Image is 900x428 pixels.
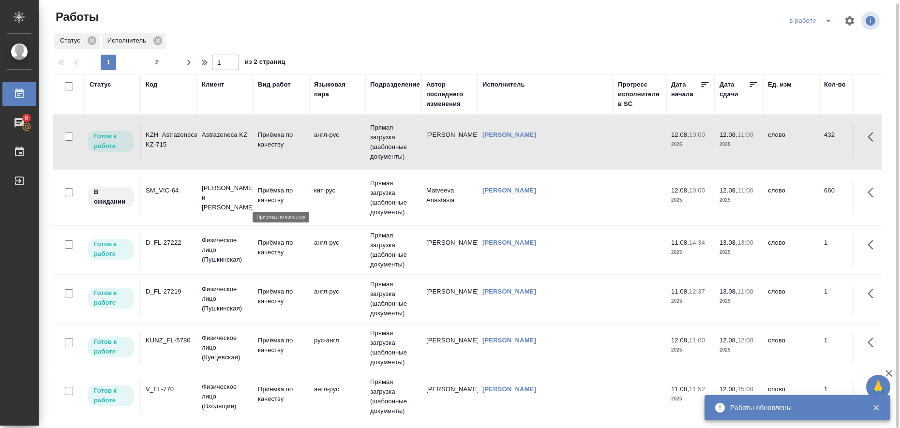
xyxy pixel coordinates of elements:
button: Закрыть [866,403,886,412]
p: 2025 [720,195,758,205]
td: слово [763,380,819,413]
td: 1 [819,331,868,365]
p: 11:00 [737,131,753,138]
td: 1 [819,282,868,316]
p: Физическое лицо (Входящие) [202,382,248,411]
button: Здесь прячутся важные кнопки [862,233,885,256]
div: KZH_Astrazeneca-KZ-715 [146,130,192,149]
p: 2025 [671,296,710,306]
p: Физическое лицо (Пушкинская) [202,284,248,313]
p: 2025 [671,195,710,205]
p: 11:00 [689,337,705,344]
div: Статус [90,80,111,89]
p: 2025 [671,140,710,149]
a: [PERSON_NAME] [482,239,536,246]
p: 2025 [671,248,710,257]
p: 11:00 [737,187,753,194]
div: SM_VIC-64 [146,186,192,195]
span: Настроить таблицу [838,9,861,32]
p: 12.08, [671,187,689,194]
p: 11:52 [689,385,705,393]
div: split button [787,13,838,29]
td: Прямая загрузка (шаблонные документы) [365,118,421,166]
p: 11.08, [671,385,689,393]
td: [PERSON_NAME] [421,233,478,267]
td: 660 [819,181,868,215]
div: Исполнитель может приступить к работе [87,130,135,153]
p: Физическое лицо (Кунцевская) [202,333,248,362]
p: Приёмка по качеству [258,287,304,306]
p: 13.08, [720,239,737,246]
div: Исполнитель может приступить к работе [87,384,135,407]
button: Здесь прячутся важные кнопки [862,125,885,148]
p: Исполнитель [107,36,150,45]
span: 6 [19,113,34,123]
p: 2025 [720,296,758,306]
p: 2025 [720,140,758,149]
div: Автор последнего изменения [426,80,473,109]
div: Исполнитель [102,33,165,49]
p: 12:37 [689,288,705,295]
td: рус-англ [309,331,365,365]
p: Статус [60,36,84,45]
p: 2025 [671,345,710,355]
p: Физическое лицо (Пушкинская) [202,236,248,265]
p: 12.08, [720,337,737,344]
div: D_FL-27222 [146,238,192,248]
td: Прямая загрузка (шаблонные документы) [365,372,421,421]
p: Astrazeneca KZ [202,130,248,140]
td: [PERSON_NAME] [421,380,478,413]
button: 2 [149,55,165,70]
p: Приёмка по качеству [258,238,304,257]
td: англ-рус [309,125,365,159]
td: англ-рус [309,282,365,316]
td: [PERSON_NAME] [421,125,478,159]
div: KUNZ_FL-5780 [146,336,192,345]
div: D_FL-27219 [146,287,192,296]
p: Приёмка по качеству [258,130,304,149]
p: Готов к работе [94,132,128,151]
p: Приёмка по качеству [258,186,304,205]
td: слово [763,181,819,215]
div: Исполнитель [482,80,525,89]
td: Прямая загрузка (шаблонные документы) [365,226,421,274]
td: слово [763,331,819,365]
p: Готов к работе [94,337,128,356]
td: слово [763,233,819,267]
td: Прямая загрузка (шаблонные документы) [365,324,421,372]
a: [PERSON_NAME] [482,131,536,138]
p: Готов к работе [94,386,128,405]
div: Работы обновлены [730,403,858,413]
div: Исполнитель может приступить к работе [87,336,135,358]
span: из 2 страниц [245,56,285,70]
div: V_FL-770 [146,384,192,394]
p: 10:00 [689,131,705,138]
p: 13.08, [720,288,737,295]
div: Клиент [202,80,224,89]
p: 2025 [720,345,758,355]
div: Статус [54,33,100,49]
button: Здесь прячутся важные кнопки [862,331,885,354]
span: 2 [149,58,165,67]
p: 12:00 [737,337,753,344]
p: 15:00 [737,385,753,393]
p: Приёмка по качеству [258,384,304,404]
a: [PERSON_NAME] [482,288,536,295]
td: Matveeva Anastasia [421,181,478,215]
td: слово [763,282,819,316]
p: 12.08, [720,385,737,393]
a: 6 [2,111,36,135]
p: 10:00 [689,187,705,194]
a: [PERSON_NAME] [482,385,536,393]
div: Ед. изм [768,80,792,89]
p: 12.08, [671,131,689,138]
button: 🙏 [866,375,890,399]
p: 12.08, [720,187,737,194]
p: Приёмка по качеству [258,336,304,355]
td: 1 [819,233,868,267]
div: Дата сдачи [720,80,749,99]
p: 2025 [671,394,710,404]
span: Работы [53,9,99,25]
button: Здесь прячутся важные кнопки [862,380,885,403]
div: Исполнитель может приступить к работе [87,287,135,310]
